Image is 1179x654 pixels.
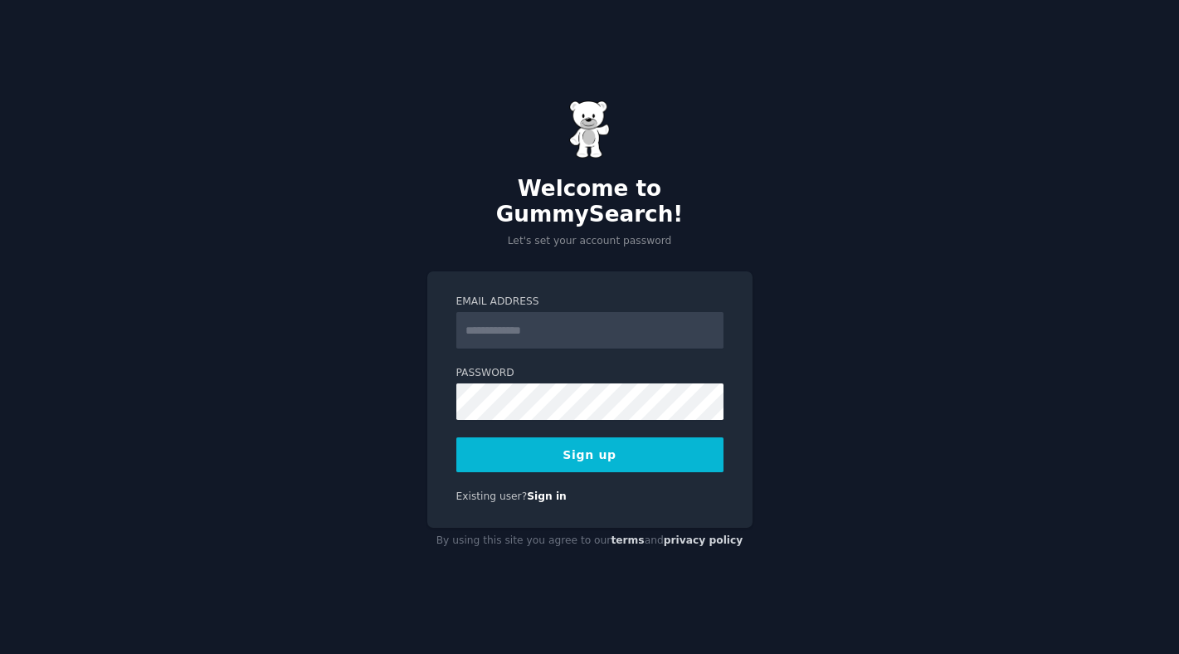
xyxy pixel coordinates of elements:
a: terms [611,534,644,546]
h2: Welcome to GummySearch! [427,176,753,228]
a: Sign in [527,490,567,502]
button: Sign up [456,437,723,472]
img: Gummy Bear [569,100,611,159]
span: Existing user? [456,490,528,502]
a: privacy policy [664,534,743,546]
div: By using this site you agree to our and [427,528,753,554]
label: Password [456,366,723,381]
p: Let's set your account password [427,234,753,249]
label: Email Address [456,295,723,310]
